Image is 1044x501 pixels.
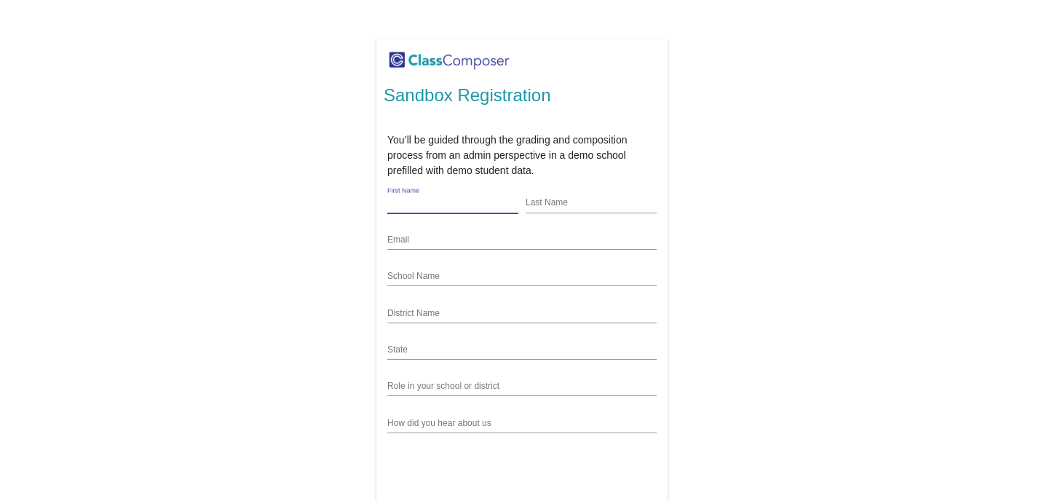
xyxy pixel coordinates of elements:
img: logo.png [376,39,522,82]
h2: Sandbox Registration [384,85,660,106]
input: Last Name [526,198,657,210]
input: First Name [387,198,518,210]
input: Email [387,234,657,246]
input: SchoolName [387,271,657,283]
p: You’ll be guided through the grading and composition process from an admin perspective in a demo ... [387,133,657,178]
input: Role in your school or district [387,381,657,392]
input: state [387,344,657,356]
input: How did you hear about us [387,418,657,430]
input: District Name [387,308,657,320]
iframe: reCAPTCHA [387,444,609,501]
